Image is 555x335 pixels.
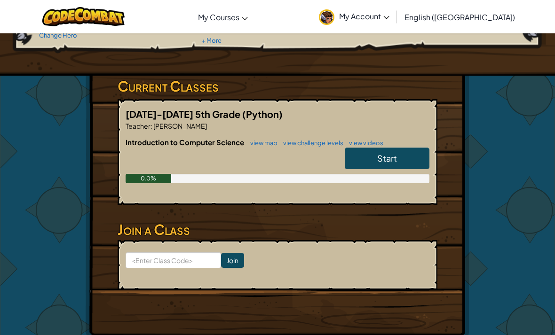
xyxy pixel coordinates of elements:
[344,139,383,147] a: view videos
[400,4,520,30] a: English ([GEOGRAPHIC_DATA])
[278,139,343,147] a: view challenge levels
[339,11,389,21] span: My Account
[126,138,246,147] span: Introduction to Computer Science
[202,37,222,44] a: + More
[151,122,152,130] span: :
[198,12,239,22] span: My Courses
[314,2,394,31] a: My Account
[126,108,242,120] span: [DATE]-[DATE] 5th Grade
[242,108,283,120] span: (Python)
[126,174,171,183] div: 0.0%
[404,12,515,22] span: English ([GEOGRAPHIC_DATA])
[246,139,277,147] a: view map
[126,252,221,268] input: <Enter Class Code>
[221,253,244,268] input: Join
[126,122,151,130] span: Teacher
[152,122,207,130] span: [PERSON_NAME]
[319,9,334,25] img: avatar
[39,31,77,39] a: Change Hero
[377,153,397,164] span: Start
[118,76,437,97] h3: Current Classes
[193,4,253,30] a: My Courses
[118,219,437,240] h3: Join a Class
[42,7,125,26] img: CodeCombat logo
